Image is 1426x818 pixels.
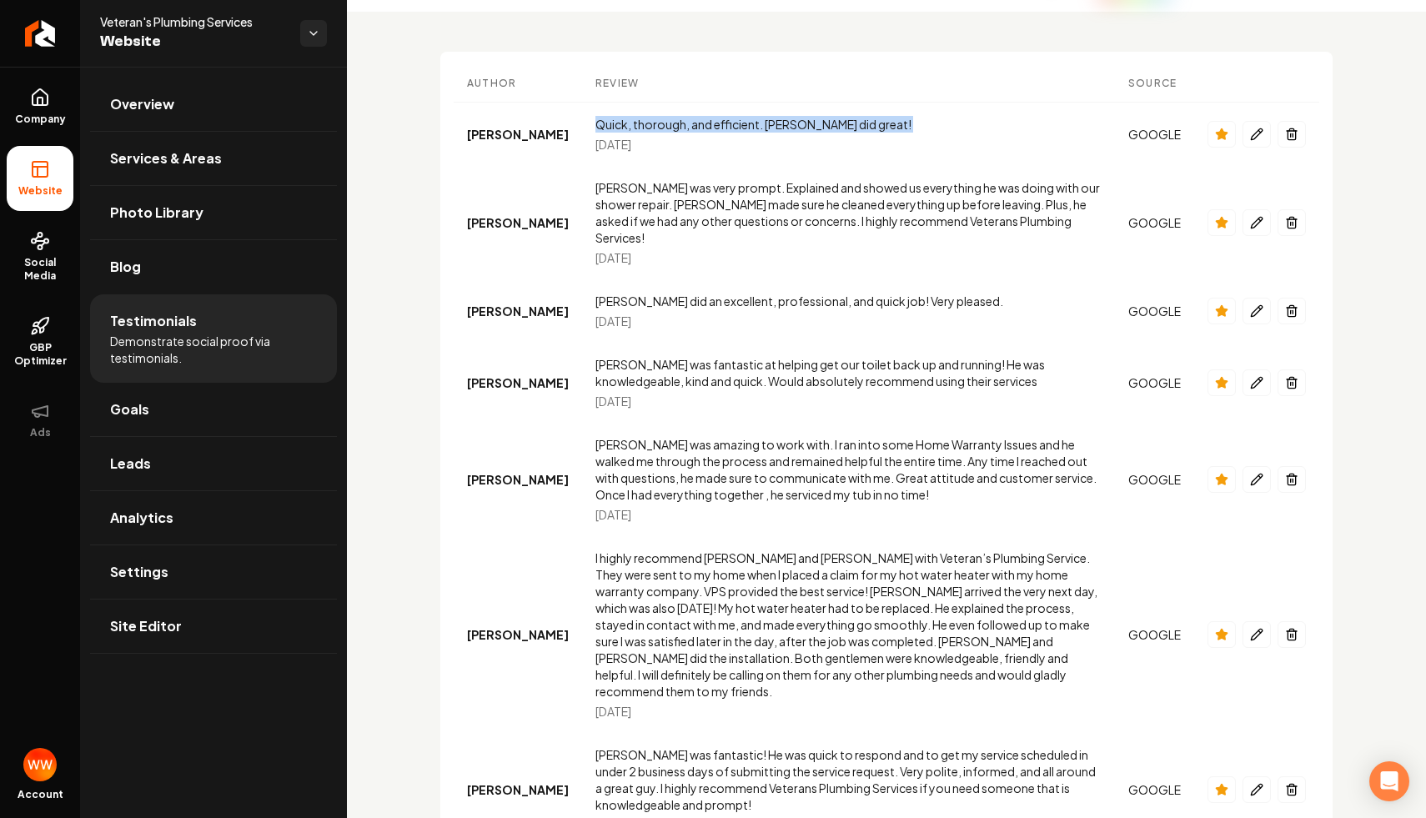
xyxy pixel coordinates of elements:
div: [PERSON_NAME] [467,781,569,798]
span: Demonstrate social proof via testimonials. [110,333,317,366]
span: Leads [110,454,151,474]
div: GOOGLE [1128,303,1181,319]
img: Will Wallace [23,748,57,781]
div: GOOGLE [1128,471,1181,488]
a: Goals [90,383,337,436]
th: Review [582,65,1115,103]
a: Social Media [7,218,73,296]
span: Website [100,30,287,53]
div: [PERSON_NAME] [467,303,569,319]
a: Blog [90,240,337,294]
div: [PERSON_NAME] did an excellent, professional, and quick job! Very pleased. [595,293,1102,309]
a: Leads [90,437,337,490]
a: GBP Optimizer [7,303,73,381]
span: [DATE] [595,506,631,523]
div: GOOGLE [1128,126,1181,143]
div: [PERSON_NAME] was very prompt. Explained and showed us everything he was doing with our shower re... [595,179,1102,246]
a: Overview [90,78,337,131]
span: Settings [110,562,168,582]
th: Source [1115,65,1194,103]
div: [PERSON_NAME] was fantastic at helping get our toilet back up and running! He was knowledgeable, ... [595,356,1102,389]
span: Testimonials [110,311,197,331]
div: [PERSON_NAME] was amazing to work with. I ran into some Home Warranty Issues and he walked me thr... [595,436,1102,503]
span: Overview [110,94,174,114]
span: [DATE] [595,136,631,153]
div: [PERSON_NAME] [467,126,569,143]
div: GOOGLE [1128,374,1181,391]
div: I highly recommend [PERSON_NAME] and [PERSON_NAME] with Veteran’s Plumbing Service. They were sen... [595,550,1102,700]
span: Analytics [110,508,173,528]
span: Website [12,184,69,198]
a: Services & Areas [90,132,337,185]
span: Ads [23,426,58,439]
div: [PERSON_NAME] [467,214,569,231]
div: Quick, thorough, and efficient. [PERSON_NAME] did great! [595,116,1102,133]
span: GBP Optimizer [7,341,73,368]
a: Photo Library [90,186,337,239]
span: Account [18,788,63,801]
span: Photo Library [110,203,203,223]
span: Site Editor [110,616,182,636]
div: [PERSON_NAME] was fantastic! He was quick to respond and to get my service scheduled in under 2 b... [595,746,1102,813]
div: GOOGLE [1128,626,1181,643]
button: Ads [7,388,73,453]
div: [PERSON_NAME] [467,471,569,488]
a: Company [7,74,73,139]
span: [DATE] [595,249,631,266]
div: [PERSON_NAME] [467,374,569,391]
div: GOOGLE [1128,214,1181,231]
div: [PERSON_NAME] [467,626,569,643]
a: Settings [90,545,337,599]
span: [DATE] [595,393,631,409]
span: Company [8,113,73,126]
a: Analytics [90,491,337,544]
span: Blog [110,257,141,277]
button: Open user button [23,748,57,781]
th: Author [454,65,582,103]
span: Social Media [7,256,73,283]
div: GOOGLE [1128,781,1181,798]
span: Services & Areas [110,148,222,168]
img: Rebolt Logo [25,20,56,47]
a: Site Editor [90,600,337,653]
div: Open Intercom Messenger [1369,761,1409,801]
span: Goals [110,399,149,419]
span: [DATE] [595,313,631,329]
span: Veteran's Plumbing Services [100,13,287,30]
span: [DATE] [595,703,631,720]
